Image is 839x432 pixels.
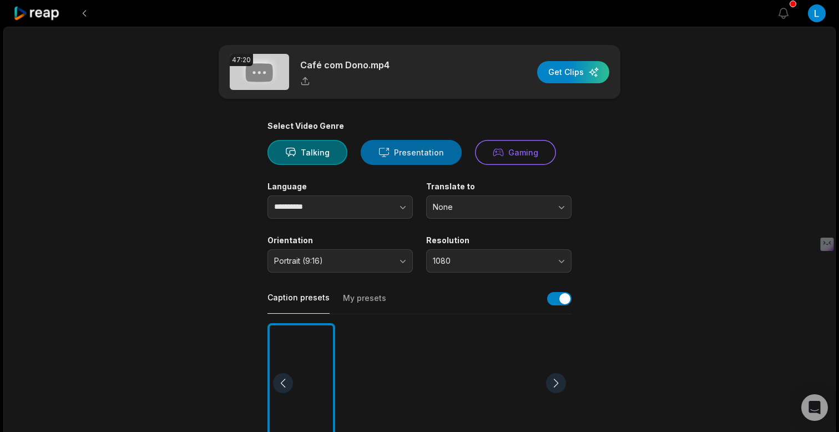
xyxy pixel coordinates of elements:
span: 1080 [433,256,549,266]
p: Café com Dono.mp4 [300,58,390,72]
span: None [433,202,549,212]
button: Portrait (9:16) [267,249,413,273]
label: Orientation [267,235,413,245]
label: Translate to [426,182,572,192]
label: Language [267,182,413,192]
button: My presets [343,293,386,314]
button: 1080 [426,249,572,273]
div: Select Video Genre [267,121,572,131]
label: Resolution [426,235,572,245]
button: Talking [267,140,347,165]
div: Open Intercom Messenger [801,394,828,421]
button: None [426,195,572,219]
button: Gaming [475,140,556,165]
button: Get Clips [537,61,609,83]
button: Caption presets [267,292,330,314]
div: 47:20 [230,54,253,66]
button: Presentation [361,140,462,165]
span: Portrait (9:16) [274,256,391,266]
